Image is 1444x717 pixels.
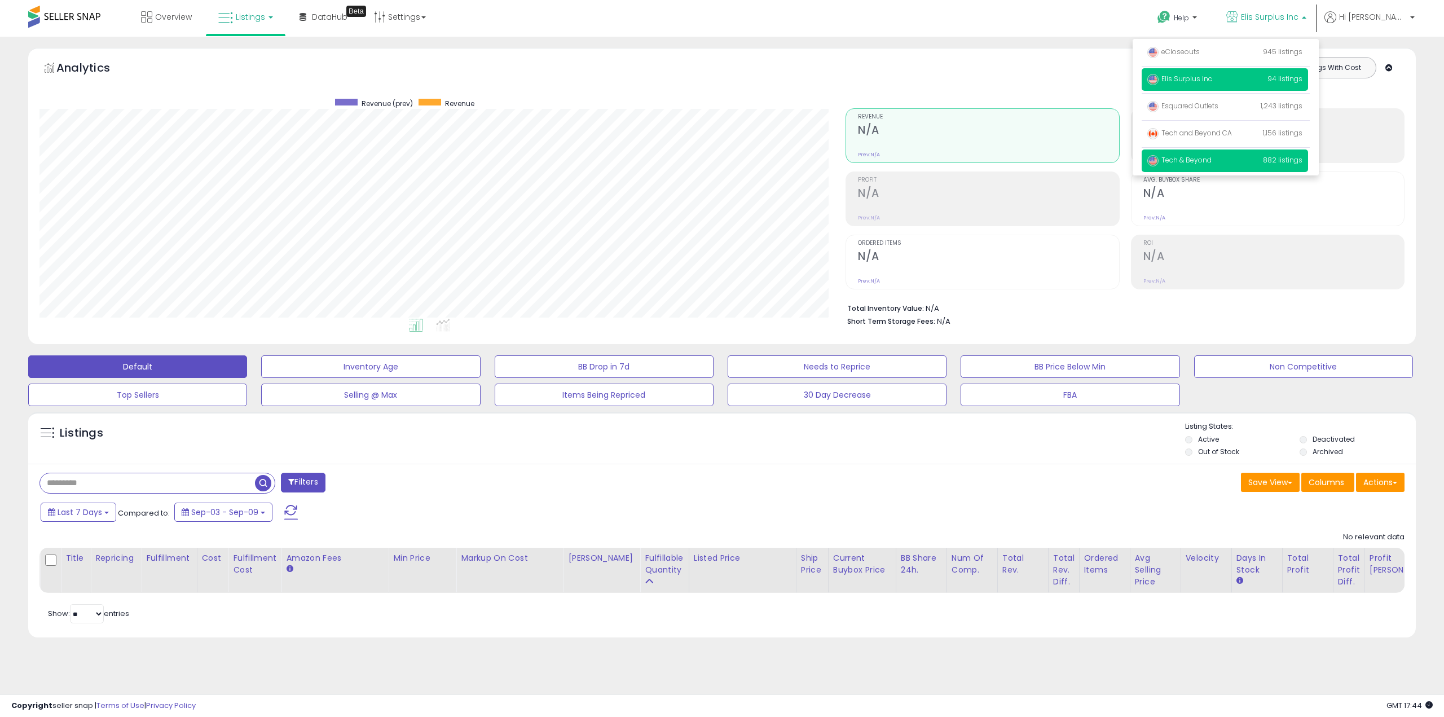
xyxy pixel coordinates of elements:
div: Num of Comp. [952,552,993,576]
div: Fulfillment [146,552,192,564]
span: Tech and Beyond CA [1147,128,1232,138]
img: usa.png [1147,74,1159,85]
h2: N/A [1143,250,1404,265]
p: Listing States: [1185,421,1416,432]
span: Revenue [445,99,474,108]
span: Ordered Items [858,240,1119,247]
label: Archived [1313,447,1343,456]
button: Items Being Repriced [495,384,714,406]
small: Prev: N/A [858,151,880,158]
span: Elis Surplus Inc [1147,74,1212,83]
span: DataHub [312,11,347,23]
div: Total Rev. Diff. [1053,552,1075,588]
h2: N/A [858,250,1119,265]
a: Help [1148,2,1208,37]
span: Show: entries [48,608,129,619]
span: ROI [1143,240,1404,247]
h2: N/A [858,124,1119,139]
span: Help [1174,13,1189,23]
a: Hi [PERSON_NAME] [1324,11,1415,37]
small: Prev: N/A [858,214,880,221]
span: Columns [1309,477,1344,488]
div: Ship Price [801,552,824,576]
div: Avg Selling Price [1135,552,1176,588]
img: usa.png [1147,101,1159,112]
span: 1,243 listings [1261,101,1302,111]
span: 94 listings [1267,74,1302,83]
h5: Analytics [56,60,132,78]
div: No relevant data [1343,532,1405,543]
img: usa.png [1147,155,1159,166]
small: Prev: N/A [1143,214,1165,221]
div: BB Share 24h. [901,552,942,576]
button: Selling @ Max [261,384,480,406]
button: BB Drop in 7d [495,355,714,378]
span: Overview [155,11,192,23]
div: Days In Stock [1236,552,1278,576]
div: Listed Price [694,552,791,564]
h2: N/A [858,187,1119,202]
div: Velocity [1186,552,1227,564]
button: Columns [1301,473,1354,492]
button: Top Sellers [28,384,247,406]
span: Listings [236,11,265,23]
div: Fulfillment Cost [233,552,276,576]
div: Current Buybox Price [833,552,891,576]
span: Esquared Outlets [1147,101,1218,111]
button: Filters [281,473,325,492]
small: Prev: N/A [1143,278,1165,284]
span: 882 listings [1263,155,1302,165]
button: 30 Day Decrease [728,384,946,406]
div: Amazon Fees [286,552,384,564]
button: Last 7 Days [41,503,116,522]
h2: N/A [1143,187,1404,202]
div: Total Profit [1287,552,1328,576]
div: Markup on Cost [461,552,558,564]
div: [PERSON_NAME] [568,552,635,564]
button: Default [28,355,247,378]
b: Short Term Storage Fees: [847,316,935,326]
label: Deactivated [1313,434,1355,444]
div: Total Profit Diff. [1338,552,1360,588]
li: N/A [847,301,1396,314]
button: Save View [1241,473,1300,492]
label: Active [1198,434,1219,444]
div: Tooltip anchor [346,6,366,17]
small: Prev: N/A [858,278,880,284]
button: BB Price Below Min [961,355,1179,378]
button: Actions [1356,473,1405,492]
span: Sep-03 - Sep-09 [191,507,258,518]
span: Avg. Buybox Share [1143,177,1404,183]
span: 945 listings [1263,47,1302,56]
div: Cost [202,552,224,564]
div: Total Rev. [1002,552,1044,576]
span: Revenue (prev) [362,99,413,108]
h5: Listings [60,425,103,441]
small: Days In Stock. [1236,576,1243,586]
div: Ordered Items [1084,552,1125,576]
span: N/A [937,316,950,327]
span: eCloseouts [1147,47,1200,56]
th: The percentage added to the cost of goods (COGS) that forms the calculator for Min & Max prices. [456,548,563,593]
small: Amazon Fees. [286,564,293,574]
button: FBA [961,384,1179,406]
span: 1,156 listings [1263,128,1302,138]
button: Inventory Age [261,355,480,378]
div: Title [65,552,86,564]
label: Out of Stock [1198,447,1239,456]
b: Total Inventory Value: [847,303,924,313]
button: Listings With Cost [1288,60,1372,75]
button: Needs to Reprice [728,355,946,378]
div: Fulfillable Quantity [645,552,684,576]
span: Profit [858,177,1119,183]
img: canada.png [1147,128,1159,139]
span: Hi [PERSON_NAME] [1339,11,1407,23]
span: Compared to: [118,508,170,518]
span: Revenue [858,114,1119,120]
div: Profit [PERSON_NAME] [1370,552,1437,576]
span: Tech & Beyond [1147,155,1212,165]
button: Sep-03 - Sep-09 [174,503,272,522]
div: Repricing [95,552,137,564]
span: Elis Surplus Inc [1241,11,1298,23]
img: usa.png [1147,47,1159,58]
